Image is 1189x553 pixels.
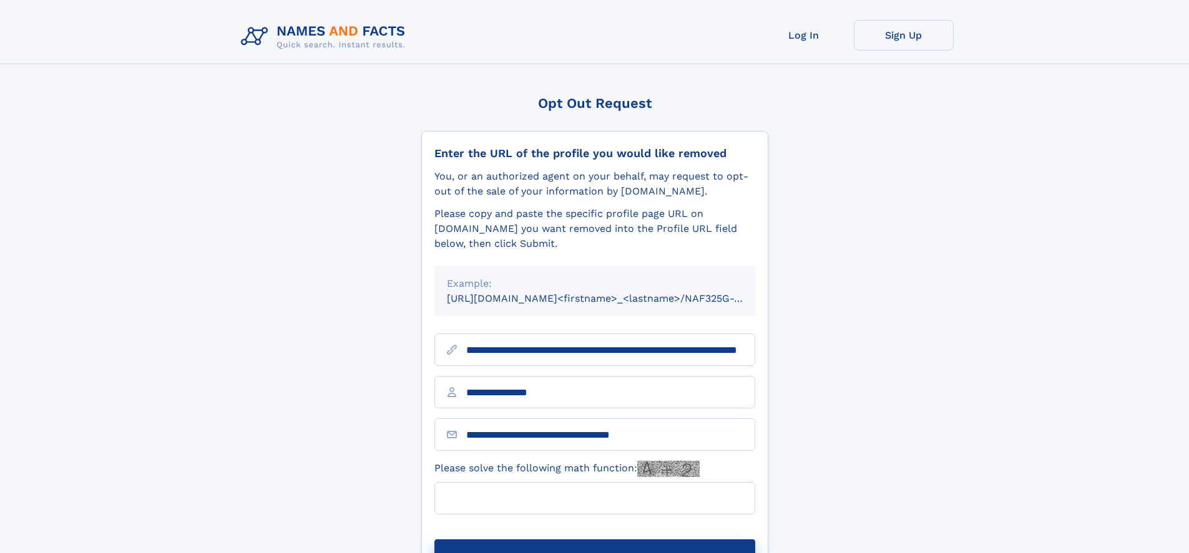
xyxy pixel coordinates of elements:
[434,169,755,199] div: You, or an authorized agent on your behalf, may request to opt-out of the sale of your informatio...
[434,461,700,477] label: Please solve the following math function:
[854,20,954,50] a: Sign Up
[754,20,854,50] a: Log In
[434,206,755,251] div: Please copy and paste the specific profile page URL on [DOMAIN_NAME] you want removed into the Pr...
[236,20,416,54] img: Logo Names and Facts
[434,147,755,160] div: Enter the URL of the profile you would like removed
[447,292,779,304] small: [URL][DOMAIN_NAME]<firstname>_<lastname>/NAF325G-xxxxxxxx
[421,95,768,111] div: Opt Out Request
[447,276,743,291] div: Example:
